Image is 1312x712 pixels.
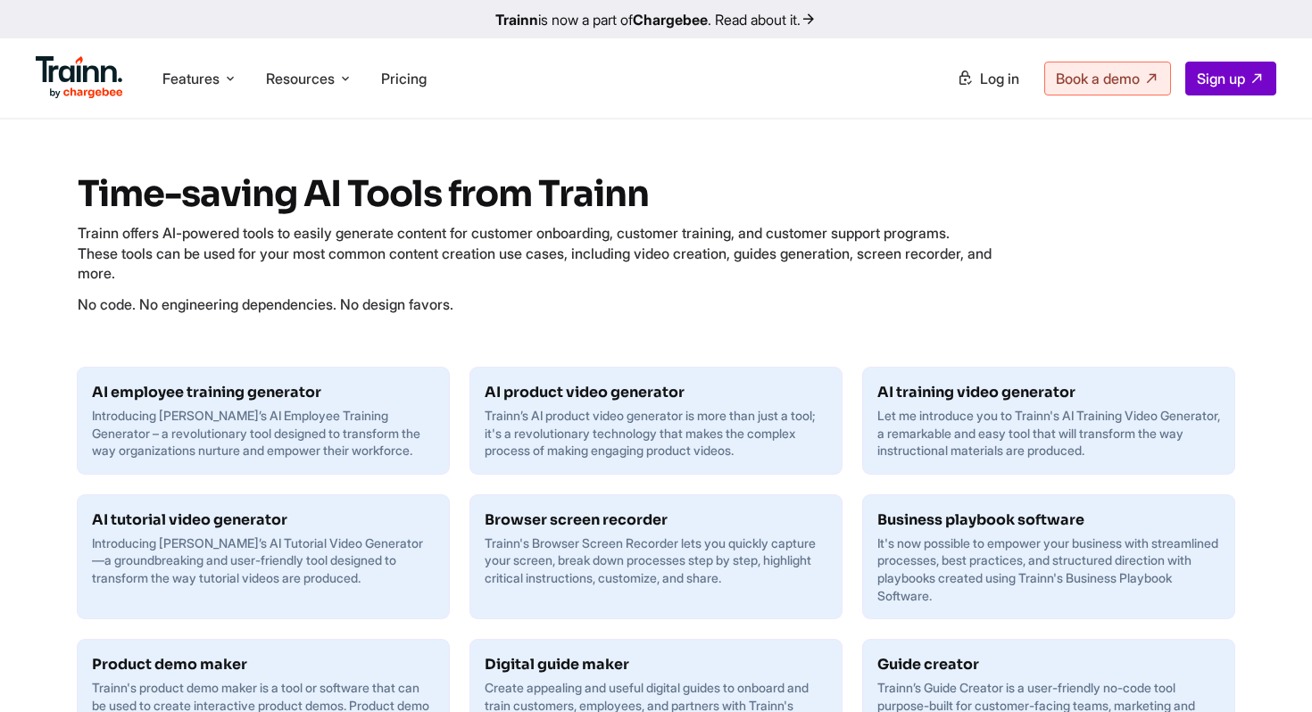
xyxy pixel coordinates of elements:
p: Trainn's Browser Screen Recorder lets you quickly capture your screen, break down processes step ... [485,534,827,587]
p: Trainn offers AI-powered tools to easily generate content for customer onboarding, customer train... [78,223,992,283]
a: AI tutorial video generator Introducing [PERSON_NAME]’s AI Tutorial Video Generator—a groundbreak... [78,495,449,601]
h6: AI training video generator [877,382,1220,403]
span: Resources [266,69,335,88]
p: Let me introduce you to Trainn's AI Training Video Generator, a remarkable and easy tool that wil... [877,407,1220,459]
a: Sign up [1185,62,1276,95]
a: Browser screen recorder Trainn's Browser Screen Recorder lets you quickly capture your screen, br... [470,495,842,601]
h6: Browser screen recorder [485,509,827,531]
p: Introducing [PERSON_NAME]’s AI Tutorial Video Generator—a groundbreaking and user-friendly tool d... [92,534,435,587]
p: It's now possible to empower your business with streamlined processes, best practices, and struct... [877,534,1220,604]
h6: Product demo maker [92,654,435,675]
span: Sign up [1197,70,1245,87]
span: Features [162,69,220,88]
b: Trainn [495,11,538,29]
b: Chargebee [633,11,708,29]
h6: Business playbook software [877,509,1220,531]
h6: AI employee training generator [92,382,435,403]
h6: Guide creator [877,654,1220,675]
a: Pricing [381,70,427,87]
a: AI training video generator Let me introduce you to Trainn's AI Training Video Generator, a remar... [863,368,1234,474]
p: Introducing [PERSON_NAME]’s AI Employee Training Generator – a revolutionary tool designed to tra... [92,407,435,459]
h6: Digital guide maker [485,654,827,675]
a: AI employee training generator Introducing [PERSON_NAME]’s AI Employee Training Generator – a rev... [78,368,449,474]
p: No code. No engineering dependencies. No design favors. [78,294,992,314]
h6: AI tutorial video generator [92,509,435,531]
h6: AI product video generator [485,382,827,403]
a: Log in [946,62,1030,95]
img: Trainn Logo [36,56,123,99]
a: AI product video generator Trainn’s AI product video generator is more than just a tool; it's a r... [470,368,842,474]
a: Business playbook software It's now possible to empower your business with streamlined processes,... [863,495,1234,618]
span: Log in [980,70,1019,87]
a: Book a demo [1044,62,1171,95]
h1: Time-saving AI Tools from Trainn [78,173,1234,216]
p: Trainn’s AI product video generator is more than just a tool; it's a revolutionary technology tha... [485,407,827,459]
span: Book a demo [1056,70,1140,87]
